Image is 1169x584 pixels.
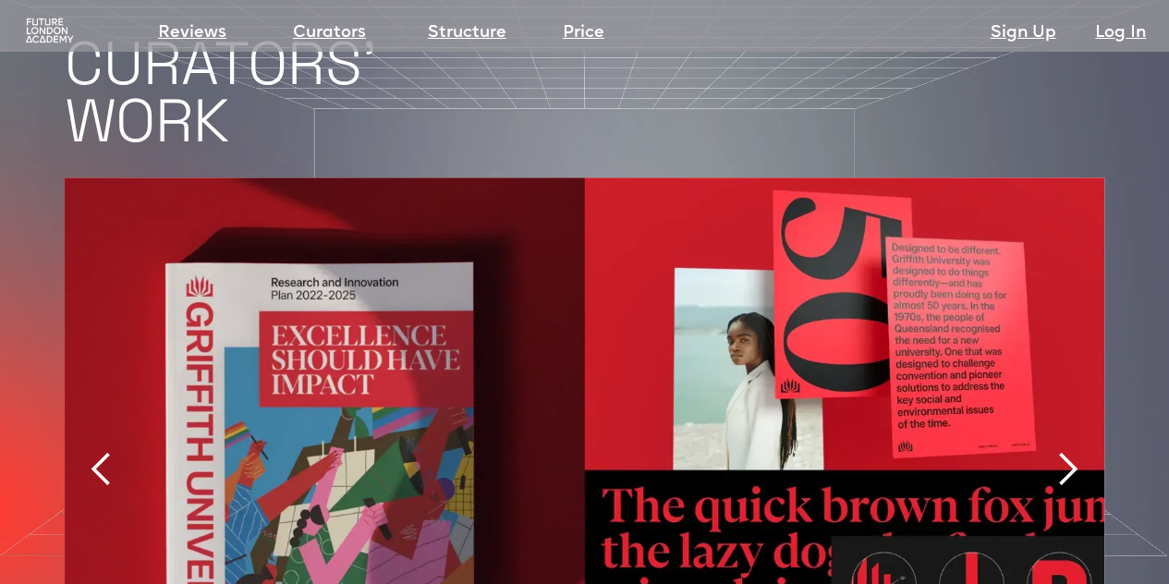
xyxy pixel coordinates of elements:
[65,35,1169,150] h1: CURATORS' WORK
[158,20,226,46] a: Reviews
[990,20,1055,46] a: Sign Up
[428,20,506,46] a: Structure
[1095,20,1146,46] a: Log In
[563,20,604,46] a: Price
[293,20,366,46] a: Curators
